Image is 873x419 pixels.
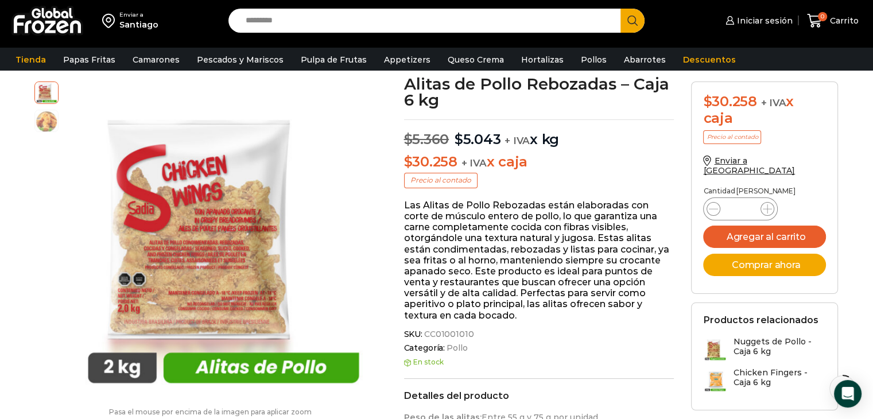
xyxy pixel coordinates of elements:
div: Open Intercom Messenger [834,380,862,408]
bdi: 5.043 [455,131,501,148]
img: address-field-icon.svg [102,11,119,30]
button: Search button [620,9,645,33]
span: $ [703,93,712,110]
span: Carrito [827,15,859,26]
h2: Detalles del producto [404,390,674,401]
a: Abarrotes [618,49,672,71]
a: Pescados y Mariscos [191,49,289,71]
span: Categoría: [404,343,674,353]
a: Enviar a [GEOGRAPHIC_DATA] [703,156,795,176]
span: + IVA [461,157,487,169]
p: Precio al contado [703,130,761,144]
span: CC01001010 [422,329,474,339]
p: Las Alitas de Pollo Rebozadas están elaboradas con corte de músculo entero de pollo, lo que garan... [404,200,674,321]
h2: Productos relacionados [703,315,818,325]
bdi: 30.258 [404,153,457,170]
a: Descuentos [677,49,742,71]
a: Iniciar sesión [723,9,793,32]
a: Pulpa de Frutas [295,49,373,71]
p: x caja [404,154,674,170]
h3: Chicken Fingers - Caja 6 kg [733,368,826,387]
p: Precio al contado [404,173,478,188]
bdi: 30.258 [703,93,756,110]
a: Appetizers [378,49,436,71]
bdi: 5.360 [404,131,449,148]
button: Agregar al carrito [703,226,826,248]
div: Enviar a [119,11,158,19]
span: $ [455,131,463,148]
a: Papas Fritas [57,49,121,71]
p: x kg [404,119,674,148]
a: Pollos [575,49,612,71]
a: Tienda [10,49,52,71]
a: Chicken Fingers - Caja 6 kg [703,368,826,393]
a: Queso Crema [442,49,510,71]
a: Pollo [445,343,467,353]
a: Hortalizas [515,49,569,71]
span: + IVA [761,97,786,108]
a: 0 Carrito [804,7,862,34]
a: Nuggets de Pollo - Caja 6 kg [703,337,826,362]
span: Iniciar sesión [734,15,793,26]
span: alitas-de-pollo [35,110,58,133]
div: x caja [703,94,826,127]
span: $ [404,131,413,148]
p: Cantidad [PERSON_NAME] [703,187,826,195]
button: Comprar ahora [703,254,826,276]
span: $ [404,153,413,170]
span: 0 [818,12,827,21]
span: + IVA [505,135,530,146]
div: Santiago [119,19,158,30]
input: Product quantity [730,201,751,217]
span: alitas-pollo [35,80,58,103]
h1: Alitas de Pollo Rebozadas – Caja 6 kg [404,76,674,108]
a: Camarones [127,49,185,71]
h3: Nuggets de Pollo - Caja 6 kg [733,337,826,356]
span: SKU: [404,329,674,339]
p: En stock [404,358,674,366]
p: Pasa el mouse por encima de la imagen para aplicar zoom [34,408,386,416]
